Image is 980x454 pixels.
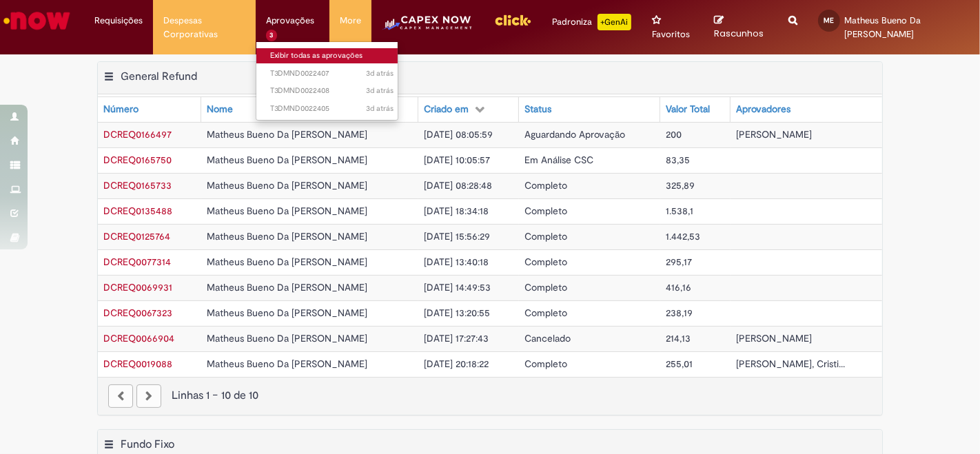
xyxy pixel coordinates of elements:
span: [DATE] 18:34:18 [424,205,489,217]
div: Padroniza [552,14,631,30]
a: Aberto T3DMND0022408 : [256,83,408,99]
span: 3d atrás [367,103,394,114]
ul: Aprovações [256,41,398,121]
span: T3DMND0022405 [270,103,394,114]
span: Matheus Bueno Da [PERSON_NAME] [207,230,367,243]
h2: Fundo Fixo [121,437,174,451]
a: Abrir Registro: DCREQ0066904 [103,332,174,344]
span: 214,13 [666,332,691,344]
a: Rascunhos [714,14,768,40]
span: Em Análise CSC [524,154,593,166]
span: 200 [666,128,682,141]
h2: General Refund [121,70,197,83]
span: 83,35 [666,154,690,166]
span: DCREQ0019088 [103,358,172,370]
span: [DATE] 20:18:22 [424,358,489,370]
div: Valor Total [666,103,710,116]
span: [PERSON_NAME], Cristi... [736,358,845,370]
span: Cancelado [524,332,571,344]
time: 25/08/2025 16:22:26 [367,68,394,79]
span: Matheus Bueno Da [PERSON_NAME] [207,332,367,344]
span: DCREQ0135488 [103,205,172,217]
a: Abrir Registro: DCREQ0019088 [103,358,172,370]
span: DCREQ0166497 [103,128,172,141]
span: 295,17 [666,256,692,268]
span: 3d atrás [367,68,394,79]
a: Exibir todas as aprovações [256,48,408,63]
span: T3DMND0022408 [270,85,394,96]
span: [PERSON_NAME] [736,332,812,344]
span: Completo [524,230,567,243]
span: DCREQ0067323 [103,307,172,319]
a: Abrir Registro: DCREQ0165733 [103,179,172,192]
a: Aberto T3DMND0022407 : [256,66,408,81]
span: Despesas Corporativas [163,14,245,41]
a: Abrir Registro: DCREQ0067323 [103,307,172,319]
span: Matheus Bueno Da [PERSON_NAME] [207,358,367,370]
span: DCREQ0165733 [103,179,172,192]
div: Criado em [424,103,469,116]
span: More [340,14,361,28]
span: Matheus Bueno Da [PERSON_NAME] [207,179,367,192]
span: [PERSON_NAME] [736,128,812,141]
span: Completo [524,358,567,370]
span: Rascunhos [714,27,764,40]
span: 416,16 [666,281,691,293]
span: Completo [524,307,567,319]
span: Completo [524,205,567,217]
span: 3 [266,30,278,41]
img: CapexLogo5.png [382,14,473,41]
img: ServiceNow [1,7,72,34]
span: 255,01 [666,358,693,370]
a: Abrir Registro: DCREQ0077314 [103,256,171,268]
div: Linhas 1 − 10 de 10 [108,388,872,404]
nav: paginação [98,377,882,415]
div: Status [524,103,551,116]
span: [DATE] 10:05:57 [424,154,490,166]
div: Número [103,103,139,116]
div: Nome [207,103,233,116]
span: [DATE] 15:56:29 [424,230,490,243]
span: 325,89 [666,179,695,192]
span: 1.442,53 [666,230,700,243]
span: Favoritos [652,28,690,41]
span: Matheus Bueno Da [PERSON_NAME] [207,154,367,166]
span: 3d atrás [367,85,394,96]
span: [DATE] 08:28:48 [424,179,492,192]
a: Abrir Registro: DCREQ0135488 [103,205,172,217]
span: Matheus Bueno Da [PERSON_NAME] [207,281,367,293]
span: [DATE] 13:40:18 [424,256,489,268]
span: DCREQ0077314 [103,256,171,268]
p: +GenAi [598,14,631,30]
img: click_logo_yellow_360x200.png [494,10,531,30]
div: Aprovadores [736,103,790,116]
span: Completo [524,256,567,268]
span: T3DMND0022407 [270,68,394,79]
span: DCREQ0069931 [103,281,172,293]
span: 1.538,1 [666,205,693,217]
a: Aberto T3DMND0022405 : [256,101,408,116]
span: Completo [524,281,567,293]
span: Aprovações [266,14,315,28]
span: Matheus Bueno Da [PERSON_NAME] [207,256,367,268]
a: Abrir Registro: DCREQ0069931 [103,281,172,293]
span: Requisições [94,14,143,28]
span: [DATE] 13:20:55 [424,307,490,319]
span: [DATE] 17:27:43 [424,332,489,344]
a: Abrir Registro: DCREQ0125764 [103,230,170,243]
a: Abrir Registro: DCREQ0165750 [103,154,172,166]
span: DCREQ0125764 [103,230,170,243]
span: 238,19 [666,307,693,319]
time: 25/08/2025 16:22:05 [367,85,394,96]
span: Matheus Bueno Da [PERSON_NAME] [207,128,367,141]
span: [DATE] 08:05:59 [424,128,493,141]
span: Aguardando Aprovação [524,128,625,141]
span: Matheus Bueno Da [PERSON_NAME] [207,307,367,319]
span: Matheus Bueno Da [PERSON_NAME] [207,205,367,217]
span: [DATE] 14:49:53 [424,281,491,293]
span: ME [824,16,835,25]
span: DCREQ0066904 [103,332,174,344]
a: Abrir Registro: DCREQ0166497 [103,128,172,141]
span: Completo [524,179,567,192]
button: General Refund Menu de contexto [103,70,114,87]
